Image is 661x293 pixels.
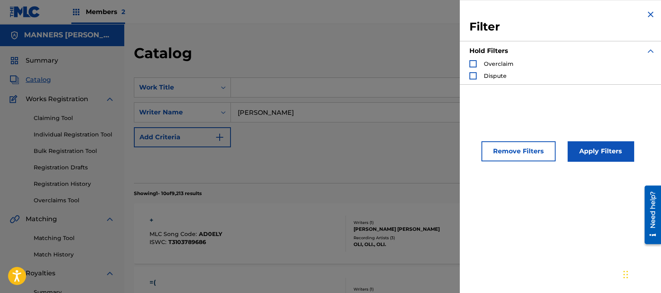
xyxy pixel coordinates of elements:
img: 9d2ae6d4665cec9f34b9.svg [215,132,224,142]
a: Claiming Tool [34,114,115,122]
a: SummarySummary [10,56,58,65]
img: expand [105,269,115,278]
iframe: Chat Widget [621,254,661,293]
a: Individual Registration Tool [34,130,115,139]
span: Royalties [26,269,55,278]
div: Writers ( 1 ) [354,220,469,226]
a: CatalogCatalog [10,75,51,85]
img: Matching [10,214,20,224]
h2: Catalog [134,44,196,62]
img: Top Rightsholders [71,7,81,17]
img: close [646,10,655,19]
span: Catalog [26,75,51,85]
div: + [150,216,222,225]
span: Matching [26,214,57,224]
h3: Filter [469,20,655,34]
p: Showing 1 - 10 of 9,213 results [134,190,202,197]
span: MLC Song Code : [150,230,199,238]
span: Summary [26,56,58,65]
button: Remove Filters [481,141,556,161]
a: Matching Tool [34,234,115,242]
div: Writer Name [139,108,211,117]
iframe: Resource Center [639,183,661,247]
span: Overclaim [484,60,513,67]
a: Overclaims Tool [34,196,115,205]
form: Search Form [134,77,651,183]
img: MLC Logo [10,6,40,18]
div: Recording Artists ( 3 ) [354,235,469,241]
a: Match History [34,250,115,259]
a: Registration Drafts [34,163,115,172]
a: Registration History [34,180,115,188]
a: Bulk Registration Tool [34,147,115,155]
div: =( [150,278,272,287]
img: Accounts [10,31,19,40]
div: Writers ( 1 ) [354,286,469,292]
span: Dispute [484,72,507,79]
button: Add Criteria [134,127,231,147]
span: ISWC : [150,238,168,246]
img: expand [105,214,115,224]
span: T3103789686 [168,238,206,246]
h5: MANNERS MCDADE MUSIC PUBLISHING LIMITED [24,31,115,40]
span: AD0ELY [199,230,222,238]
img: Royalties [10,269,19,278]
img: Works Registration [10,94,20,104]
div: OLI, OLI., OLI. [354,241,469,248]
div: Drag [623,262,628,287]
img: expand [646,46,655,56]
img: expand [105,94,115,104]
a: +MLC Song Code:AD0ELYISWC:T3103789686Writers (1)[PERSON_NAME] [PERSON_NAME]Recording Artists (3)O... [134,203,651,264]
img: Catalog [10,75,19,85]
div: Work Title [139,83,211,92]
img: Summary [10,56,19,65]
span: Members [86,7,125,16]
strong: Hold Filters [469,47,508,55]
span: 2 [121,8,125,16]
span: Works Registration [26,94,88,104]
button: Apply Filters [568,141,634,161]
div: [PERSON_NAME] [PERSON_NAME] [354,226,469,233]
